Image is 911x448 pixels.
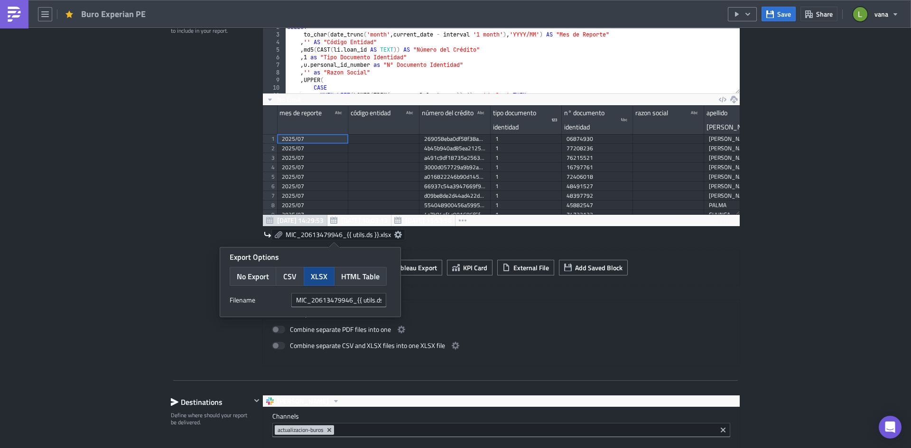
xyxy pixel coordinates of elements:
[263,76,286,84] div: 9
[762,7,796,21] button: Save
[567,163,628,172] div: 16797761
[495,144,557,153] div: 1
[283,271,297,282] span: CSV
[282,172,344,182] div: 2025/07
[230,293,287,307] label: Filenam﻿e
[424,191,486,201] div: d09be8de2d44ad422d2f534c1de38724
[709,182,771,191] div: [PERSON_NAME]
[709,172,771,182] div: [PERSON_NAME]
[334,267,387,286] button: HTML Table
[709,163,771,172] div: [PERSON_NAME]
[251,395,262,406] button: Hide content
[341,271,380,282] span: HTML Table
[327,215,391,226] button: [DATE] 10:03:13
[311,271,327,282] span: XLSX
[567,201,628,210] div: 45882547
[495,163,557,172] div: 1
[263,54,286,61] div: 6
[424,134,486,144] div: 269058eba0df58f38a526454aba436b3
[351,106,390,120] div: código entidad
[304,267,335,286] button: XLSX
[290,340,445,351] span: Combine separate CSV and XLSX files into one XLSX file
[709,153,771,163] div: [PERSON_NAME]
[4,4,453,11] p: Envio de archivo para actualizacion de la cartera vencida y recuperada para experian ✅
[230,252,391,262] div: Export Options
[495,172,557,182] div: 1
[447,260,493,275] button: KPI Card
[272,310,730,318] label: Additional Options
[847,4,904,25] button: vana
[852,6,868,22] img: Avatar
[263,84,286,91] div: 10
[282,182,344,191] div: 2025/07
[286,230,391,239] span: MIC_20613479946_{{ utils.ds }}.xlsx
[495,201,557,210] div: 1
[263,46,286,54] div: 5
[493,106,551,134] div: tipo documento identidad
[513,263,549,273] span: External File
[424,163,486,172] div: 3000d057729a9b92a586b3a485faa291
[495,191,557,201] div: 1
[564,106,621,134] div: n° documento identidad
[800,7,837,21] button: Share
[263,91,286,99] div: 11
[263,38,286,46] div: 4
[567,191,628,201] div: 48397792
[424,182,486,191] div: 66937c54a3947669f9eb7251898811bc
[263,69,286,76] div: 8
[874,9,888,19] span: vana
[279,106,322,120] div: mes de reporte
[424,210,486,219] div: 4c7b84af4c901686f5f5f7f73670238d
[709,201,771,210] div: PALMA
[282,210,344,219] div: 2025/07
[567,210,628,219] div: 74722133
[277,215,324,225] span: [DATE] 14:29:53
[567,172,628,182] div: 72406018
[816,9,833,19] span: Share
[495,210,557,219] div: 1
[777,9,791,19] span: Save
[282,144,344,153] div: 2025/07
[171,395,251,409] div: Destinations
[291,293,386,307] input: xlsx_file
[635,106,668,120] div: razon social
[290,324,391,335] span: Combine separate PDF files into one
[277,94,301,104] span: No Limit
[7,7,22,22] img: PushMetrics
[237,271,269,282] span: No Export
[463,263,487,273] span: KPI Card
[282,134,344,144] div: 2025/07
[879,416,902,439] div: Open Intercom Messenger
[679,215,737,226] div: 4922 rows in 11.16s
[706,106,764,134] div: apellido [PERSON_NAME]
[282,191,344,201] div: 2025/07
[230,267,276,286] button: No Export
[282,163,344,172] div: 2025/07
[391,215,455,226] button: [DATE] 13:53:56
[424,201,486,210] div: 554048900456a5995b452874865fa2d0
[709,144,771,153] div: [PERSON_NAME]
[263,61,286,69] div: 7
[282,201,344,210] div: 2025/07
[81,9,147,19] span: Buro Experian PE
[575,263,623,273] span: Add Saved Block
[341,215,388,225] span: [DATE] 10:03:13
[495,182,557,191] div: 1
[559,260,628,275] button: Add Saved Block
[422,106,474,120] div: número del crédito
[276,267,304,286] button: CSV
[567,153,628,163] div: 76215521
[263,395,343,407] button: [PERSON_NAME]
[424,153,486,163] div: a491c9df18735e2563090f345f968a14
[495,153,557,163] div: 1
[709,191,771,201] div: [PERSON_NAME]
[497,260,554,275] button: External File
[263,31,286,38] div: 3
[171,20,251,35] div: Select which data & attachment to include in your report.
[278,426,324,434] span: actualizacion-buros
[394,263,437,273] span: Tableau Export
[272,412,730,421] label: Channels
[567,134,628,144] div: 06874930
[325,425,334,435] button: Remove Tag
